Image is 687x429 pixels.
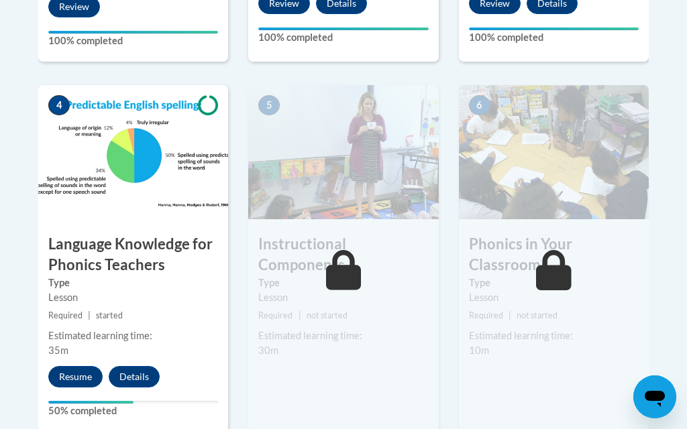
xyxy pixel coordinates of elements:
div: Your progress [469,27,639,30]
div: Your progress [48,401,134,404]
div: Lesson [469,290,639,305]
div: Your progress [258,27,428,30]
div: Lesson [48,290,218,305]
div: Estimated learning time: [48,328,218,343]
div: Estimated learning time: [469,328,639,343]
span: started [96,310,123,320]
span: Required [48,310,83,320]
label: Type [258,275,428,290]
label: 100% completed [48,34,218,48]
span: 4 [48,95,70,115]
span: not started [517,310,558,320]
label: 50% completed [48,404,218,418]
div: Estimated learning time: [258,328,428,343]
label: 100% completed [469,30,639,45]
span: 5 [258,95,280,115]
span: 35m [48,345,68,356]
div: Your progress [48,31,218,34]
iframe: Button to launch messaging window [633,375,676,418]
img: Course Image [248,85,438,219]
span: | [299,310,301,320]
label: Type [48,275,218,290]
h3: Phonics in Your Classroom [459,234,649,275]
span: Required [258,310,293,320]
span: 6 [469,95,490,115]
img: Course Image [459,85,649,219]
img: Course Image [38,85,228,219]
span: 30m [258,345,278,356]
span: 10m [469,345,489,356]
span: Required [469,310,503,320]
span: | [88,310,91,320]
button: Resume [48,366,103,387]
label: Type [469,275,639,290]
button: Details [109,366,160,387]
h3: Instructional Components [248,234,438,275]
span: not started [307,310,348,320]
div: Lesson [258,290,428,305]
span: | [509,310,511,320]
label: 100% completed [258,30,428,45]
h3: Language Knowledge for Phonics Teachers [38,234,228,275]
